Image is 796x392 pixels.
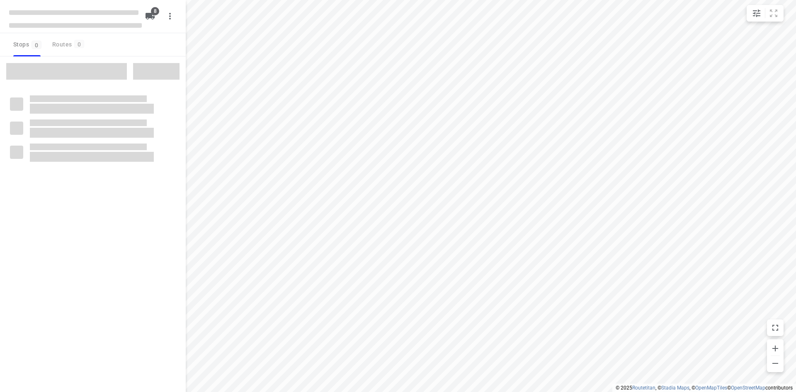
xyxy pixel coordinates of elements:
[748,5,765,22] button: Map settings
[616,385,793,391] li: © 2025 , © , © © contributors
[747,5,784,22] div: small contained button group
[661,385,689,391] a: Stadia Maps
[695,385,727,391] a: OpenMapTiles
[731,385,765,391] a: OpenStreetMap
[632,385,655,391] a: Routetitan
